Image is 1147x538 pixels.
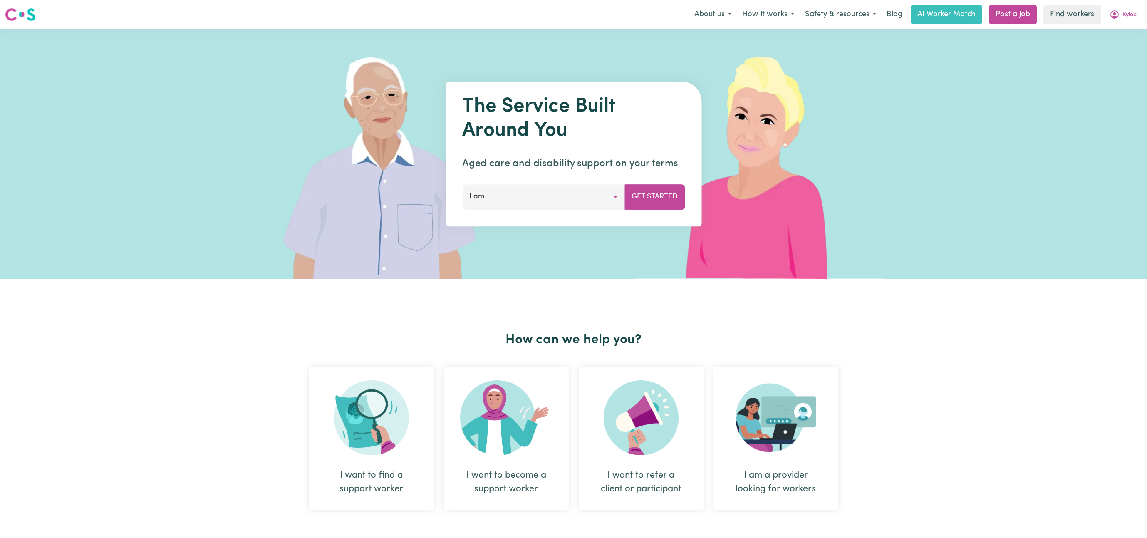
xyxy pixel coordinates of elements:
div: I want to refer a client or participant [599,469,684,496]
a: Post a job [989,5,1037,24]
img: Search [334,380,409,455]
button: About us [689,6,737,23]
div: I am a provider looking for workers [713,367,838,510]
div: I want to find a support worker [309,367,434,510]
a: Careseekers logo [5,5,36,24]
button: How it works [737,6,800,23]
a: Find workers [1043,5,1101,24]
div: I am a provider looking for workers [733,469,818,496]
img: Become Worker [460,380,552,455]
img: Refer [604,380,679,455]
button: Safety & resources [800,6,882,23]
a: AI Worker Match [911,5,982,24]
h1: The Service Built Around You [462,95,685,143]
button: My Account [1104,6,1142,23]
div: I want to become a support worker [444,367,569,510]
p: Aged care and disability support on your terms [462,156,685,171]
button: Get Started [624,184,685,209]
span: Kylee [1123,10,1137,20]
img: Careseekers logo [5,7,36,22]
button: I am... [462,184,625,209]
div: I want to become a support worker [464,469,549,496]
h2: How can we help you? [304,332,843,348]
div: I want to find a support worker [329,469,414,496]
a: Blog [882,5,907,24]
img: Provider [736,380,816,455]
div: I want to refer a client or participant [579,367,704,510]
